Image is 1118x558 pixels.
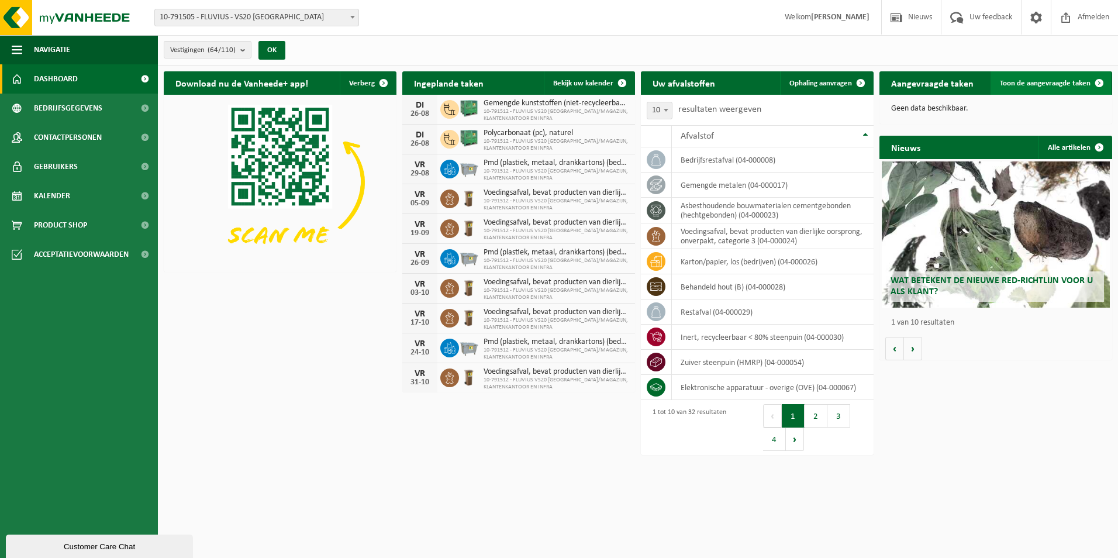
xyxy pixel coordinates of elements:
span: Voedingsafval, bevat producten van dierlijke oorsprong, onverpakt, categorie 3 [484,308,629,317]
span: Polycarbonaat (pc), naturel [484,129,629,138]
button: Vorige [885,337,904,360]
span: Verberg [349,80,375,87]
td: gemengde metalen (04-000017) [672,173,874,198]
div: 31-10 [408,378,432,387]
a: Bekijk uw kalender [544,71,634,95]
div: VR [408,369,432,378]
td: restafval (04-000029) [672,299,874,325]
span: Wat betekent de nieuwe RED-richtlijn voor u als klant? [891,276,1093,297]
img: PB-HB-1400-HPE-GN-01 [459,128,479,148]
div: DI [408,130,432,140]
span: 10-791512 - FLUVIUS VS20 [GEOGRAPHIC_DATA]/MAGAZIJN, KLANTENKANTOOR EN INFRA [484,168,629,182]
span: Vestigingen [170,42,236,59]
button: Verberg [340,71,395,95]
span: Gebruikers [34,152,78,181]
span: 10-791512 - FLUVIUS VS20 [GEOGRAPHIC_DATA]/MAGAZIJN, KLANTENKANTOOR EN INFRA [484,138,629,152]
span: 10-791512 - FLUVIUS VS20 [GEOGRAPHIC_DATA]/MAGAZIJN, KLANTENKANTOOR EN INFRA [484,228,629,242]
button: 2 [805,404,827,428]
span: 10-791512 - FLUVIUS VS20 [GEOGRAPHIC_DATA]/MAGAZIJN, KLANTENKANTOOR EN INFRA [484,317,629,331]
div: VR [408,309,432,319]
a: Ophaling aanvragen [780,71,872,95]
span: 10-791505 - FLUVIUS - VS20 ANTWERPEN [155,9,358,26]
td: voedingsafval, bevat producten van dierlijke oorsprong, onverpakt, categorie 3 (04-000024) [672,223,874,249]
span: 10-791512 - FLUVIUS VS20 [GEOGRAPHIC_DATA]/MAGAZIJN, KLANTENKANTOOR EN INFRA [484,257,629,271]
img: WB-0140-HPE-BN-01 [459,188,479,208]
div: VR [408,250,432,259]
h2: Nieuws [879,136,932,159]
div: 29-08 [408,170,432,178]
div: 05-09 [408,199,432,208]
img: PB-HB-1400-HPE-GN-01 [459,98,479,118]
span: 10 [647,102,672,119]
div: 17-10 [408,319,432,327]
strong: [PERSON_NAME] [811,13,869,22]
span: Navigatie [34,35,70,64]
span: Toon de aangevraagde taken [1000,80,1091,87]
span: Pmd (plastiek, metaal, drankkartons) (bedrijven) [484,337,629,347]
p: 1 van 10 resultaten [891,319,1106,327]
img: WB-2500-GAL-GY-01 [459,247,479,267]
button: Vestigingen(64/110) [164,41,251,58]
span: 10-791512 - FLUVIUS VS20 [GEOGRAPHIC_DATA]/MAGAZIJN, KLANTENKANTOOR EN INFRA [484,287,629,301]
span: Dashboard [34,64,78,94]
span: Kalender [34,181,70,211]
span: 10-791512 - FLUVIUS VS20 [GEOGRAPHIC_DATA]/MAGAZIJN, KLANTENKANTOOR EN INFRA [484,347,629,361]
span: Contactpersonen [34,123,102,152]
img: WB-0140-HPE-BN-01 [459,277,479,297]
p: Geen data beschikbaar. [891,105,1100,113]
h2: Aangevraagde taken [879,71,985,94]
iframe: chat widget [6,532,195,558]
h2: Ingeplande taken [402,71,495,94]
span: Bedrijfsgegevens [34,94,102,123]
h2: Uw afvalstoffen [641,71,727,94]
a: Wat betekent de nieuwe RED-richtlijn voor u als klant? [882,161,1110,308]
count: (64/110) [208,46,236,54]
span: 10-791512 - FLUVIUS VS20 [GEOGRAPHIC_DATA]/MAGAZIJN, KLANTENKANTOOR EN INFRA [484,198,629,212]
div: VR [408,339,432,349]
div: VR [408,220,432,229]
span: Bekijk uw kalender [553,80,613,87]
td: behandeld hout (B) (04-000028) [672,274,874,299]
div: 26-08 [408,140,432,148]
button: Volgende [904,337,922,360]
img: WB-0140-HPE-BN-01 [459,307,479,327]
td: karton/papier, los (bedrijven) (04-000026) [672,249,874,274]
span: 10 [647,102,672,119]
span: Voedingsafval, bevat producten van dierlijke oorsprong, onverpakt, categorie 3 [484,278,629,287]
span: 10-791512 - FLUVIUS VS20 [GEOGRAPHIC_DATA]/MAGAZIJN, KLANTENKANTOOR EN INFRA [484,377,629,391]
span: Product Shop [34,211,87,240]
span: 10-791512 - FLUVIUS VS20 [GEOGRAPHIC_DATA]/MAGAZIJN, KLANTENKANTOOR EN INFRA [484,108,629,122]
button: 3 [827,404,850,428]
div: 1 tot 10 van 32 resultaten [647,403,726,452]
label: resultaten weergeven [678,105,761,114]
img: WB-2500-GAL-GY-01 [459,158,479,178]
td: bedrijfsrestafval (04-000008) [672,147,874,173]
img: WB-0140-HPE-BN-01 [459,218,479,237]
td: zuiver steenpuin (HMRP) (04-000054) [672,350,874,375]
img: WB-2500-GAL-GY-01 [459,337,479,357]
h2: Download nu de Vanheede+ app! [164,71,320,94]
div: DI [408,101,432,110]
span: Pmd (plastiek, metaal, drankkartons) (bedrijven) [484,159,629,168]
div: 26-08 [408,110,432,118]
span: Gemengde kunststoffen (niet-recycleerbaar), exclusief pvc [484,99,629,108]
span: Afvalstof [681,132,714,141]
span: Ophaling aanvragen [789,80,852,87]
td: elektronische apparatuur - overige (OVE) (04-000067) [672,375,874,400]
span: Voedingsafval, bevat producten van dierlijke oorsprong, onverpakt, categorie 3 [484,367,629,377]
span: Voedingsafval, bevat producten van dierlijke oorsprong, onverpakt, categorie 3 [484,188,629,198]
div: VR [408,190,432,199]
button: OK [258,41,285,60]
div: 24-10 [408,349,432,357]
div: 03-10 [408,289,432,297]
td: asbesthoudende bouwmaterialen cementgebonden (hechtgebonden) (04-000023) [672,198,874,223]
div: VR [408,160,432,170]
button: Previous [763,404,782,428]
div: 19-09 [408,229,432,237]
span: Pmd (plastiek, metaal, drankkartons) (bedrijven) [484,248,629,257]
div: VR [408,280,432,289]
img: WB-0140-HPE-BN-01 [459,367,479,387]
span: Acceptatievoorwaarden [34,240,129,269]
span: Voedingsafval, bevat producten van dierlijke oorsprong, onverpakt, categorie 3 [484,218,629,228]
